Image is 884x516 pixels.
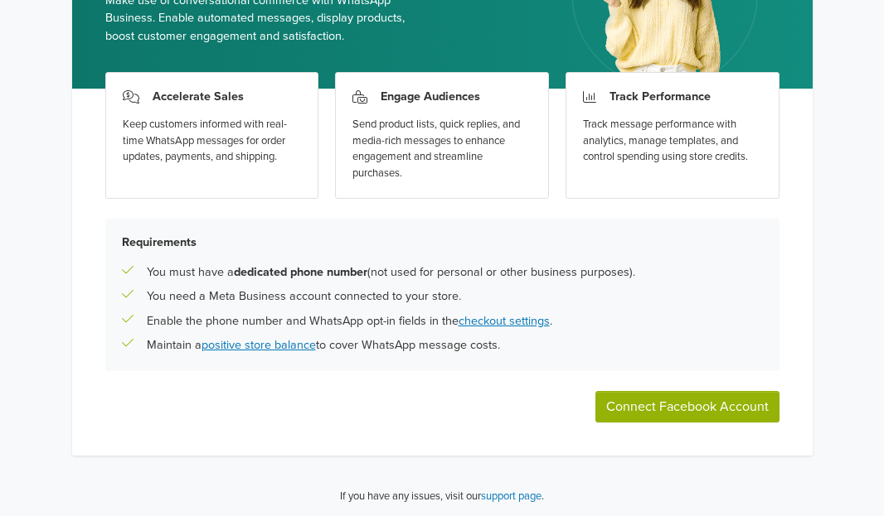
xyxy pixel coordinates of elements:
h3: Track Performance [610,89,711,104]
a: checkout settings [459,314,550,328]
div: Send product lists, quick replies, and media-rich messages to enhance engagement and streamline p... [352,117,532,181]
b: dedicated phone number [234,265,367,279]
button: Connect Facebook Account [595,391,780,422]
div: Track message performance with analytics, manage templates, and control spending using store cred... [583,117,762,166]
h3: Accelerate Sales [153,89,244,104]
p: You need a Meta Business account connected to your store. [147,287,461,306]
h3: Engage Audiences [381,89,480,104]
p: You must have a (not used for personal or other business purposes). [147,263,635,282]
p: Enable the phone number and WhatsApp opt-in fields in the . [147,312,552,330]
a: support page [481,489,542,503]
p: Maintain a to cover WhatsApp message costs. [147,336,500,354]
a: positive store balance [202,338,316,352]
div: Keep customers informed with real-time WhatsApp messages for order updates, payments, and shipping. [123,117,302,166]
p: If you have any issues, visit our . [340,489,544,505]
h5: Requirements [122,235,763,249]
